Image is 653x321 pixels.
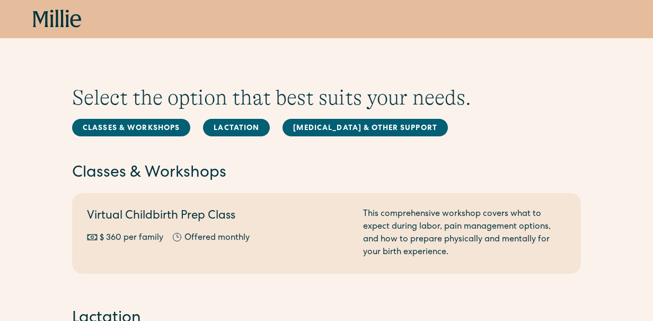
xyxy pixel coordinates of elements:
div: Offered monthly [184,232,250,245]
h2: Classes & Workshops [72,162,581,185]
a: [MEDICAL_DATA] & Other Support [283,119,448,136]
div: $ 360 per family [100,232,163,245]
a: Classes & Workshops [72,119,190,136]
a: Virtual Childbirth Prep Class$ 360 per familyOffered monthlyThis comprehensive workshop covers wh... [72,193,581,274]
div: This comprehensive workshop covers what to expect during labor, pain management options, and how ... [363,208,566,259]
h2: Virtual Childbirth Prep Class [87,208,350,225]
a: Lactation [203,119,270,136]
